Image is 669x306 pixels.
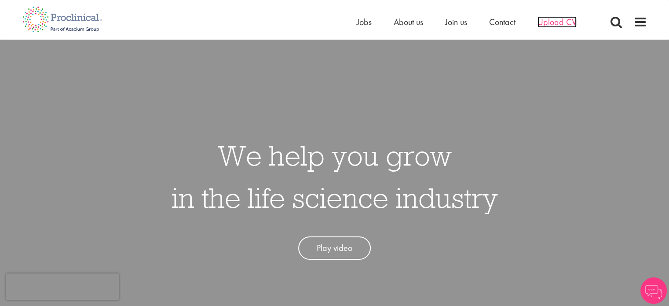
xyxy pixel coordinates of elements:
[357,16,372,28] a: Jobs
[172,134,498,219] h1: We help you grow in the life science industry
[298,236,371,260] a: Play video
[537,16,577,28] a: Upload CV
[394,16,423,28] a: About us
[445,16,467,28] a: Join us
[489,16,515,28] a: Contact
[640,277,667,304] img: Chatbot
